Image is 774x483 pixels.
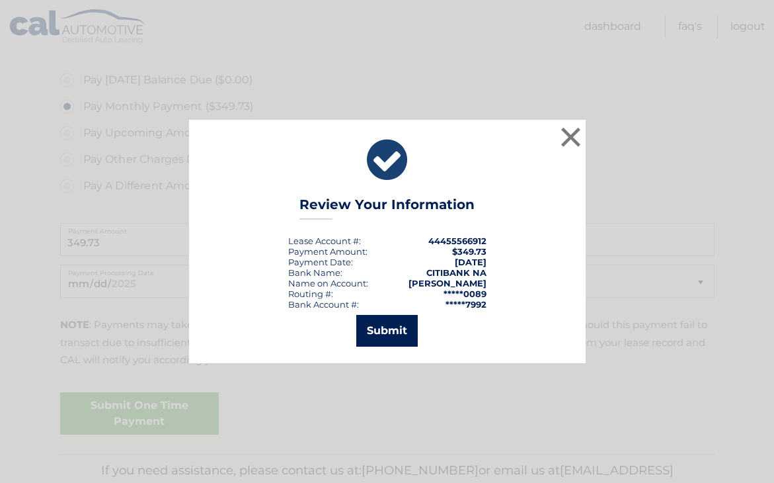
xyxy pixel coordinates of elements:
strong: 44455566912 [428,236,486,246]
strong: [PERSON_NAME] [408,278,486,288]
span: $349.73 [452,246,486,257]
button: Submit [356,315,418,347]
span: Payment Date [288,257,351,267]
button: × [558,124,584,150]
strong: CITIBANK NA [426,267,486,278]
div: Routing #: [288,288,333,299]
div: Name on Account: [288,278,368,288]
div: Bank Name: [288,267,342,278]
div: Bank Account #: [288,299,359,310]
div: Lease Account #: [288,236,361,246]
h3: Review Your Information [299,197,475,220]
div: : [288,257,353,267]
div: Payment Amount: [288,246,368,257]
span: [DATE] [455,257,486,267]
